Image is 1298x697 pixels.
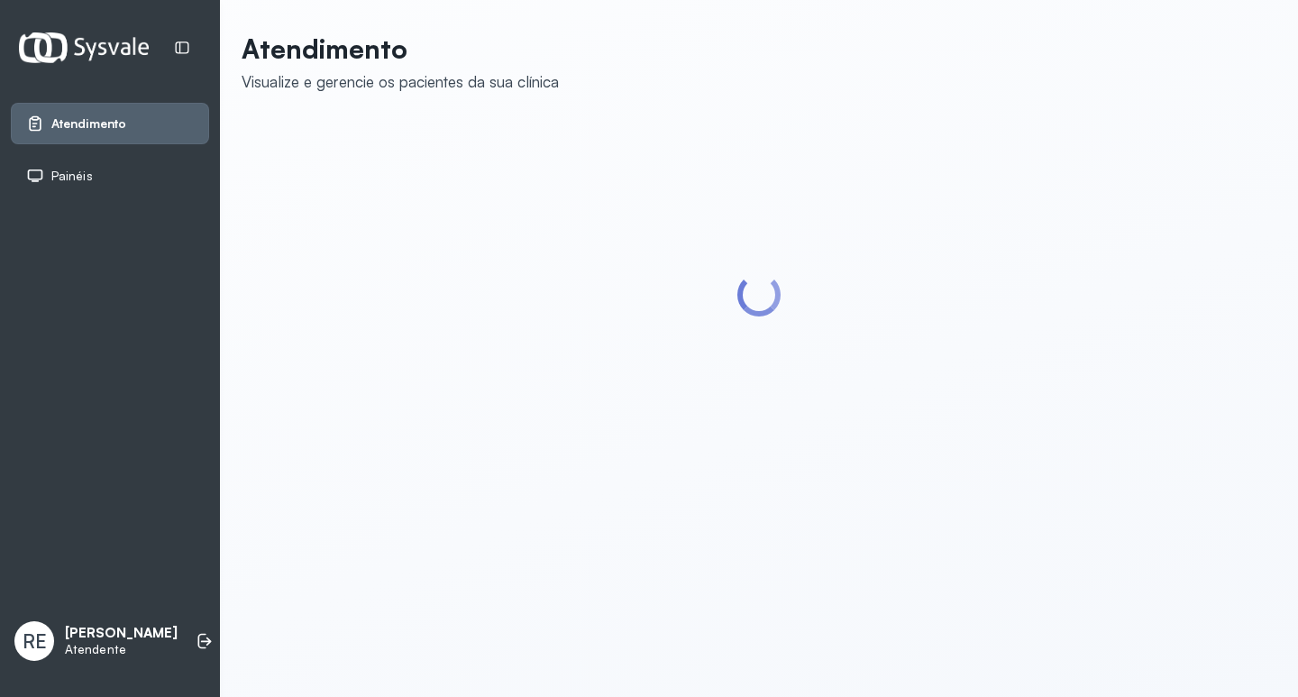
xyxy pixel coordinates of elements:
img: Logotipo do estabelecimento [19,32,149,62]
span: Atendimento [51,116,126,132]
div: Visualize e gerencie os pacientes da sua clínica [242,72,559,91]
p: Atendimento [242,32,559,65]
span: Painéis [51,169,93,184]
span: RE [23,629,47,653]
p: [PERSON_NAME] [65,625,178,642]
p: Atendente [65,642,178,657]
a: Atendimento [26,115,194,133]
